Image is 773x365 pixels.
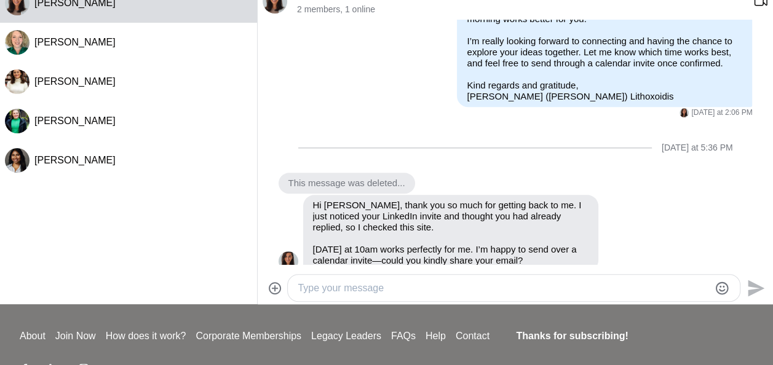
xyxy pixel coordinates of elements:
p: 2 members , 1 online [297,4,743,15]
a: About [15,329,50,343]
div: Ann Pocock [5,109,30,133]
div: Honorata Janas [680,108,689,117]
a: FAQs [386,329,421,343]
div: Deeksha Lakra [5,148,30,173]
img: H [279,251,298,271]
a: Corporate Memberships [191,329,306,343]
div: [DATE] at 5:36 PM [662,143,733,153]
h4: Thanks for subscribing! [516,329,746,343]
p: Hi [PERSON_NAME], thank you so much for getting back to me. I just noticed your LinkedIn invite a... [313,200,589,233]
img: A [5,109,30,133]
div: Stephanie Sullivan [5,30,30,55]
textarea: Type your message [298,281,709,296]
a: Legacy Leaders [306,329,386,343]
img: D [5,148,30,173]
img: H [680,108,689,117]
a: How does it work? [101,329,191,343]
a: Help [421,329,451,343]
p: Kind regards and gratitude, [PERSON_NAME] ([PERSON_NAME]) Lithoxoidis [467,80,742,102]
a: Contact [451,329,494,343]
p: I’m really looking forward to connecting and having the chance to explore your ideas together. Le... [467,36,742,69]
button: Emoji picker [715,281,729,296]
img: A [5,69,30,94]
span: [PERSON_NAME] [34,76,116,87]
div: Ashley [5,69,30,94]
div: Honorata Janas [279,251,298,271]
span: [PERSON_NAME] [34,116,116,126]
div: This message was deleted... [279,173,415,194]
span: [PERSON_NAME] [34,155,116,165]
a: Join Now [50,329,101,343]
time: 2025-09-29T04:06:41.134Z [691,108,752,118]
button: Send [740,274,768,302]
img: S [5,30,30,55]
p: [DATE] at 10am works perfectly for me. I’m happy to send over a calendar invite—could you kindly ... [313,244,589,266]
span: [PERSON_NAME] [34,37,116,47]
